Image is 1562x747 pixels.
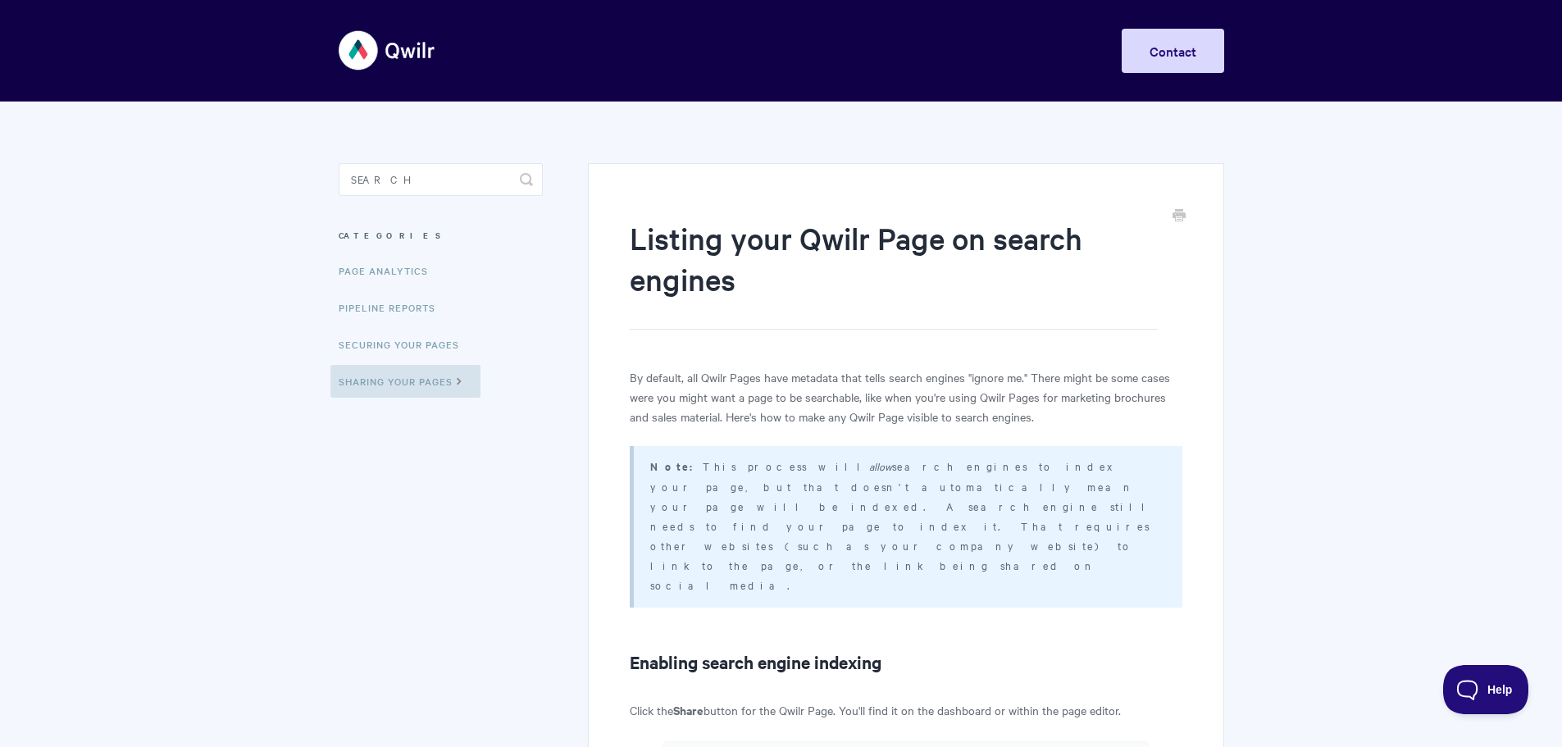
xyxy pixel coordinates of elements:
h1: Listing your Qwilr Page on search engines [630,217,1157,330]
a: Sharing Your Pages [330,365,480,398]
a: Contact [1122,29,1224,73]
input: Search [339,163,543,196]
p: Click the button for the Qwilr Page. You'll find it on the dashboard or within the page editor. [630,700,1182,720]
h2: Enabling search engine indexing [630,649,1182,675]
a: Pipeline reports [339,291,448,324]
p: By default, all Qwilr Pages have metadata that tells search engines "ignore me." There might be s... [630,367,1182,426]
img: Qwilr Help Center [339,20,436,81]
a: Print this Article [1173,207,1186,225]
a: Securing Your Pages [339,328,471,361]
p: This process will search engines to index your page, but that doesn't automatically mean your pag... [650,456,1161,594]
a: Page Analytics [339,254,440,287]
em: allow [869,458,892,473]
iframe: Toggle Customer Support [1443,665,1529,714]
h3: Categories [339,221,543,250]
strong: Note: [650,458,703,474]
strong: Share [673,701,704,718]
